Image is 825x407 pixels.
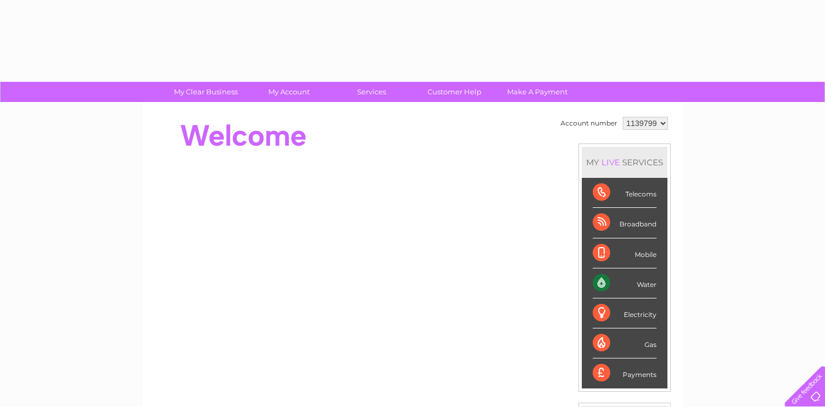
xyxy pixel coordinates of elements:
a: My Account [244,82,334,102]
a: Make A Payment [492,82,582,102]
div: LIVE [599,157,622,167]
div: Telecoms [593,178,657,208]
div: Payments [593,358,657,388]
div: Electricity [593,298,657,328]
div: Gas [593,328,657,358]
a: Customer Help [410,82,499,102]
div: Broadband [593,208,657,238]
a: Services [327,82,417,102]
div: MY SERVICES [582,147,667,178]
div: Mobile [593,238,657,268]
a: My Clear Business [161,82,251,102]
div: Water [593,268,657,298]
td: Account number [558,114,620,133]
